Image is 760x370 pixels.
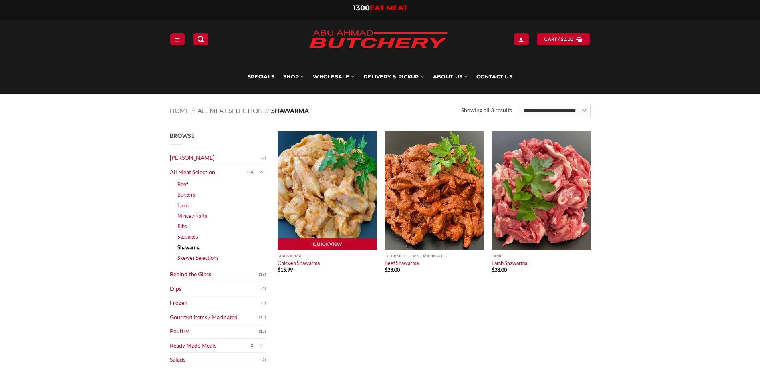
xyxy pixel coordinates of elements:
a: Ribs [177,221,187,231]
span: // [191,107,196,114]
a: View cart [537,33,590,45]
select: Shop order [519,104,590,117]
p: Showing all 3 results [461,106,512,115]
img: Lamb Shawarma [492,131,591,250]
a: Frozen [170,296,261,310]
button: Toggle [256,341,266,350]
a: Ready Made Meals [170,339,250,353]
span: (2) [261,354,266,366]
a: Login [514,33,528,45]
a: Behind the Glass [170,267,259,282]
a: All Meat Selection [198,107,263,114]
img: Abu Ahmad Butchery [302,25,454,55]
a: Shawarma [177,242,200,253]
button: Toggle [256,168,266,177]
a: Gourmet Items / Marinated [170,310,259,324]
a: About Us [433,60,468,94]
a: Lamb Shawarma [492,260,527,266]
span: (2) [261,152,266,164]
span: (19) [259,269,266,281]
a: 1300EAT MEAT [353,4,407,12]
p: Shawarma [278,254,377,258]
a: Burgers [177,189,195,200]
span: // [265,107,269,114]
span: EAT MEAT [370,4,407,12]
a: Home [170,107,189,114]
img: Chicken Shawarma [278,131,377,250]
a: Delivery & Pickup [363,60,424,94]
bdi: 0.00 [561,36,574,42]
span: (13) [259,311,266,323]
span: (9) [261,297,266,309]
img: Beef Shawarma [385,131,484,250]
a: Lamb [177,200,189,211]
span: Shawarma [271,107,309,114]
span: $ [561,36,564,43]
span: 1300 [353,4,370,12]
a: Skewer Selections [177,253,219,263]
a: Search [193,33,208,45]
a: Chicken Shawarma [278,260,320,266]
a: Specials [248,60,274,94]
a: SHOP [283,60,304,94]
a: Wholesale [313,60,355,94]
span: Browse [170,132,195,139]
a: Poultry [170,324,259,338]
p: Lamb [492,254,591,258]
bdi: 28.00 [492,267,507,273]
span: (2) [250,340,254,352]
span: (5) [261,283,266,295]
span: Cart / [544,36,573,43]
a: Quick View [278,238,377,250]
a: All Meat Selection [170,165,247,179]
a: [PERSON_NAME] [170,151,261,165]
span: (12) [259,326,266,338]
a: Menu [170,33,185,45]
a: Beef [177,179,188,189]
bdi: 15.99 [278,267,293,273]
a: Mince / Kafta [177,211,207,221]
a: Contact Us [476,60,512,94]
a: Salads [170,353,261,367]
span: (74) [247,166,254,178]
p: Gourmet Items / Marinated [385,254,484,258]
span: $ [385,267,387,273]
bdi: 23.00 [385,267,400,273]
a: Beef Shawarma [385,260,419,266]
a: Dips [170,282,261,296]
span: $ [278,267,280,273]
a: Sausages [177,231,198,242]
span: $ [492,267,494,273]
